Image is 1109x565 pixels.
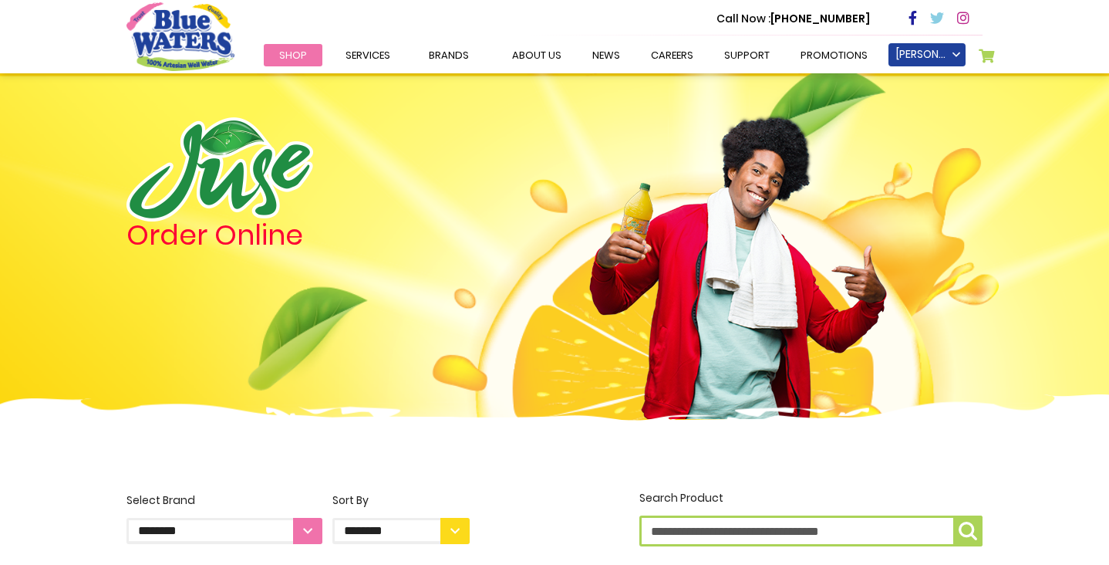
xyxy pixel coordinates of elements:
span: Services [346,48,390,63]
img: logo [126,117,313,222]
a: about us [497,44,577,66]
select: Sort By [332,518,470,544]
img: search-icon.png [959,522,977,540]
select: Select Brand [126,518,322,544]
span: Call Now : [716,11,770,26]
a: store logo [126,2,234,70]
img: man.png [588,89,888,419]
a: Promotions [785,44,883,66]
span: Shop [279,48,307,63]
span: Brands [429,48,469,63]
h4: Order Online [126,222,470,249]
input: Search Product [639,516,983,546]
label: Search Product [639,490,983,546]
button: Search Product [953,516,983,546]
a: careers [635,44,709,66]
a: News [577,44,635,66]
label: Select Brand [126,492,322,544]
a: [PERSON_NAME] [888,43,966,66]
div: Sort By [332,492,470,509]
p: [PHONE_NUMBER] [716,11,870,27]
a: support [709,44,785,66]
